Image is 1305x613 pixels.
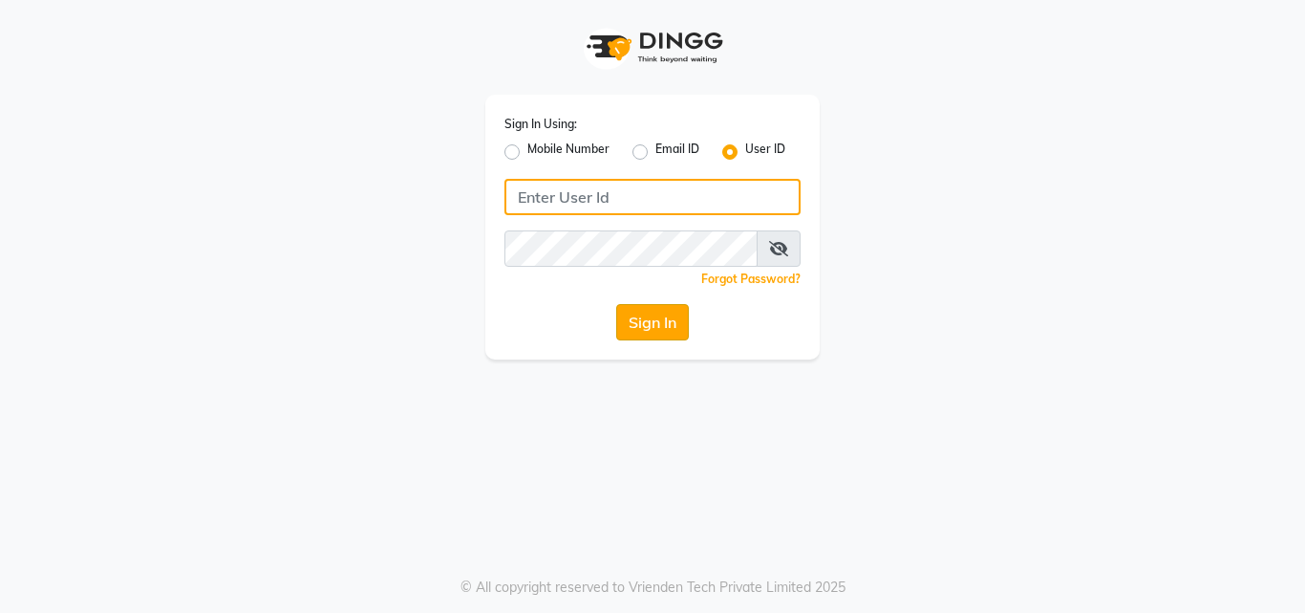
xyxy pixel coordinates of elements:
[745,141,785,164] label: User ID
[527,141,610,164] label: Mobile Number
[504,230,758,267] input: Username
[576,19,729,76] img: logo1.svg
[655,141,699,164] label: Email ID
[504,116,577,133] label: Sign In Using:
[504,179,801,215] input: Username
[616,304,689,340] button: Sign In
[701,272,801,286] a: Forgot Password?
